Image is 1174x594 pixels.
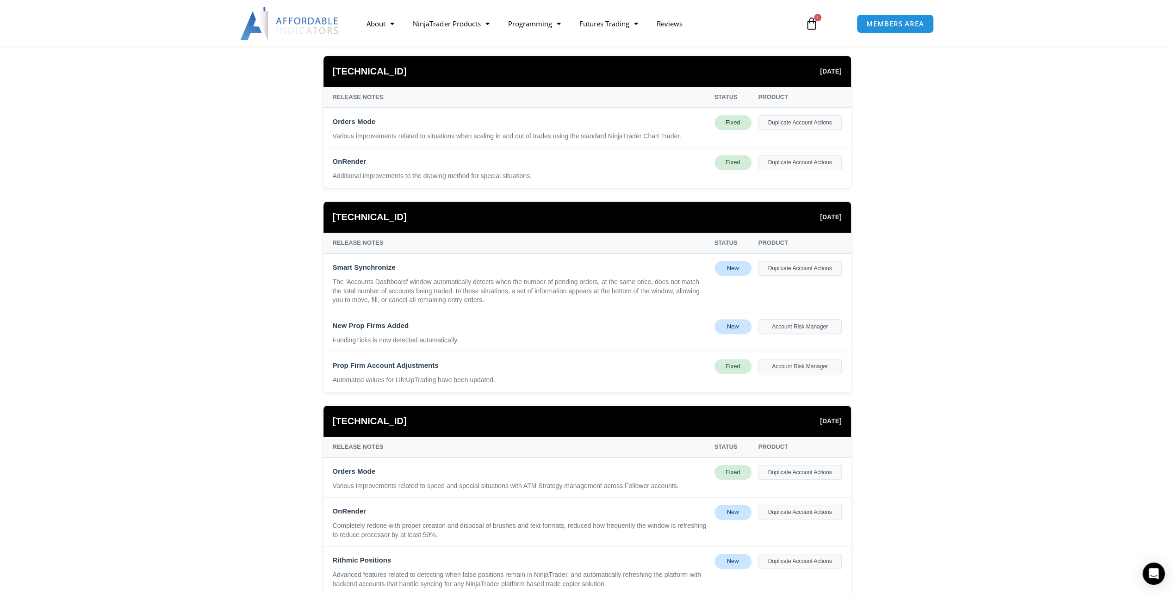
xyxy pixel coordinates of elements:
div: New [714,261,752,276]
div: Duplicate Account Actions [758,505,842,520]
a: Futures Trading [570,13,647,34]
a: NinjaTrader Products [404,13,498,34]
div: Fixed [714,115,752,130]
div: Duplicate Account Actions [758,465,842,480]
div: New [714,505,752,520]
div: Product [758,237,842,248]
div: New [714,554,752,569]
div: Duplicate Account Actions [758,115,842,130]
div: Release Notes [333,441,708,452]
div: Prop Firm Account Adjustments [333,359,708,372]
div: Account Risk Manager [758,359,842,374]
div: Duplicate Account Actions [758,261,842,276]
div: Account Risk Manager [758,319,842,334]
div: Various improvements related to speed and special situations with ATM Strategy management across ... [333,482,708,491]
span: [TECHNICAL_ID] [333,63,407,80]
span: MEMBERS AREA [866,20,924,27]
div: Release Notes [333,237,708,248]
div: The 'Accounts Dashboard' window automatically detects when the number of pending orders, at the s... [333,278,708,305]
a: 1 [791,10,832,37]
div: OnRender [333,505,708,518]
div: Product [758,441,842,452]
div: New Prop Firms Added [333,319,708,332]
span: [DATE] [820,415,841,427]
div: Product [758,92,842,103]
a: MEMBERS AREA [857,14,934,33]
div: Automated values for LifeUpTrading have been updated. [333,376,708,385]
a: Reviews [647,13,691,34]
div: Smart Synchronize [333,261,708,274]
div: New [714,319,752,334]
div: Open Intercom Messenger [1143,563,1165,585]
div: Status [714,237,752,248]
div: OnRender [333,155,708,168]
div: Advanced features related to detecting when false positions remain in NinjaTrader, and automatica... [333,570,708,588]
div: Fixed [714,465,752,480]
div: Status [714,441,752,452]
span: [TECHNICAL_ID] [333,209,407,226]
div: Duplicate Account Actions [758,554,842,569]
div: Duplicate Account Actions [758,155,842,170]
div: Orders Mode [333,115,708,128]
div: Fixed [714,155,752,170]
a: About [357,13,404,34]
span: [DATE] [820,65,841,77]
div: FundingTicks is now detected automatically. [333,336,708,345]
span: [DATE] [820,211,841,223]
div: Rithmic Positions [333,554,708,567]
div: Status [714,92,752,103]
nav: Menu [357,13,794,34]
div: Additional improvements to the drawing method for special situations. [333,172,708,181]
span: 1 [814,14,821,21]
div: Fixed [714,359,752,374]
div: Orders Mode [333,465,708,478]
div: Various improvements related to situations when scaling in and out of trades using the standard N... [333,132,708,141]
div: Completely redone with proper creation and disposal of brushes and text formats, reduced how freq... [333,521,708,539]
div: Release Notes [333,92,708,103]
img: LogoAI | Affordable Indicators – NinjaTrader [240,7,340,40]
span: [TECHNICAL_ID] [333,413,407,430]
a: Programming [498,13,570,34]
